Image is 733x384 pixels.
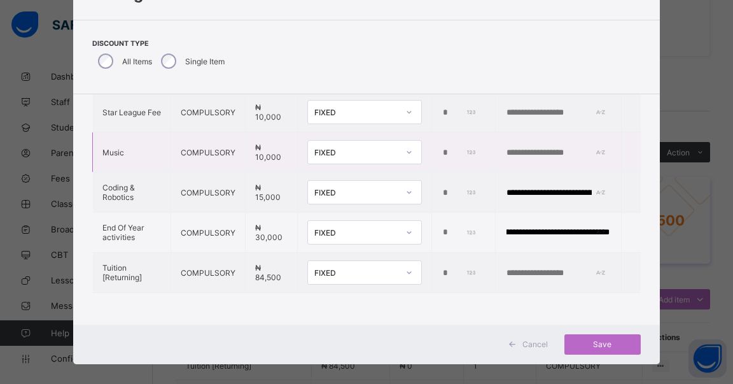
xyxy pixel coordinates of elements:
span: ₦ 30,000 [255,223,283,242]
div: FIXED [314,268,398,278]
span: Discount Type [92,39,228,48]
td: COMPULSORY [171,92,246,132]
div: FIXED [314,228,398,238]
td: Coding & Robotics [93,173,171,213]
span: ₦ 84,500 [255,263,281,282]
td: Tuition [Returning] [93,253,171,293]
label: All Items [122,57,152,66]
span: ₦ 10,000 [255,103,281,122]
div: FIXED [314,148,398,157]
span: ₦ 15,000 [255,183,281,202]
td: End Of Year activities [93,213,171,253]
div: FIXED [314,108,398,117]
td: Star League Fee [93,92,171,132]
td: COMPULSORY [171,253,246,293]
span: ₦ 10,000 [255,143,281,162]
label: Single Item [185,57,225,66]
td: COMPULSORY [171,213,246,253]
td: Music [93,132,171,173]
td: COMPULSORY [171,173,246,213]
span: Save [574,339,631,349]
span: Cancel [522,339,548,349]
div: FIXED [314,188,398,197]
td: COMPULSORY [171,132,246,173]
